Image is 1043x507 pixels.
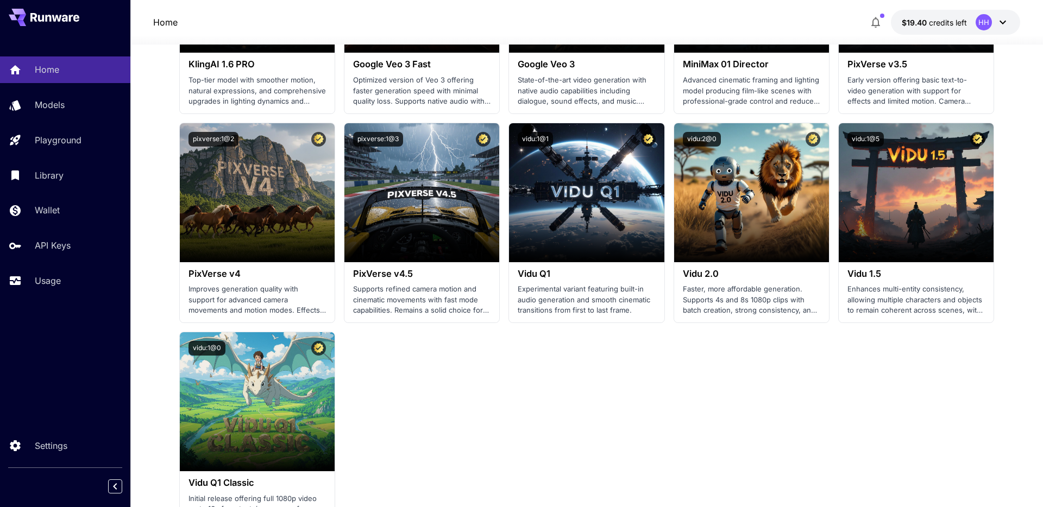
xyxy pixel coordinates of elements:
div: HH [976,14,992,30]
img: alt [839,123,994,262]
h3: Vidu Q1 [518,269,655,279]
h3: Vidu 2.0 [683,269,820,279]
h3: KlingAI 1.6 PRO [189,59,326,69]
button: vidu:1@1 [518,132,553,147]
p: Settings [35,439,67,452]
p: Library [35,169,64,182]
button: pixverse:1@2 [189,132,238,147]
button: Collapse sidebar [108,479,122,493]
div: Collapse sidebar [116,477,130,496]
p: Supports refined camera motion and cinematic movements with fast mode capabilities. Remains a sol... [353,284,491,316]
h3: PixVerse v3.5 [847,59,985,69]
p: Advanced cinematic framing and lighting model producing film-like scenes with professional-grade ... [683,75,820,107]
h3: PixVerse v4 [189,269,326,279]
h3: Google Veo 3 [518,59,655,69]
nav: breadcrumb [153,16,178,29]
img: alt [180,332,335,471]
h3: PixVerse v4.5 [353,269,491,279]
p: Optimized version of Veo 3 offering faster generation speed with minimal quality loss. Supports n... [353,75,491,107]
h3: Vidu 1.5 [847,269,985,279]
p: API Keys [35,239,71,252]
a: Home [153,16,178,29]
p: Usage [35,274,61,287]
div: $19.3959 [902,17,967,28]
p: Wallet [35,204,60,217]
button: Certified Model – Vetted for best performance and includes a commercial license. [970,132,985,147]
h3: Google Veo 3 Fast [353,59,491,69]
img: alt [180,123,335,262]
p: Early version offering basic text-to-video generation with support for effects and limited motion... [847,75,985,107]
span: credits left [929,18,967,27]
img: alt [509,123,664,262]
p: Top-tier model with smoother motion, natural expressions, and comprehensive upgrades in lighting ... [189,75,326,107]
span: $19.40 [902,18,929,27]
p: Models [35,98,65,111]
p: Playground [35,134,81,147]
button: vidu:1@5 [847,132,884,147]
p: State-of-the-art video generation with native audio capabilities including dialogue, sound effect... [518,75,655,107]
p: Enhances multi-entity consistency, allowing multiple characters and objects to remain coherent ac... [847,284,985,316]
p: Improves generation quality with support for advanced camera movements and motion modes. Effects ... [189,284,326,316]
button: Certified Model – Vetted for best performance and includes a commercial license. [641,132,656,147]
button: Certified Model – Vetted for best performance and includes a commercial license. [806,132,820,147]
button: vidu:2@0 [683,132,721,147]
h3: Vidu Q1 Classic [189,478,326,488]
button: $19.3959HH [891,10,1020,35]
button: vidu:1@0 [189,341,225,356]
h3: MiniMax 01 Director [683,59,820,69]
button: Certified Model – Vetted for best performance and includes a commercial license. [311,132,326,147]
button: pixverse:1@3 [353,132,403,147]
button: Certified Model – Vetted for best performance and includes a commercial license. [311,341,326,356]
button: Certified Model – Vetted for best performance and includes a commercial license. [476,132,491,147]
img: alt [674,123,829,262]
p: Faster, more affordable generation. Supports 4s and 8s 1080p clips with batch creation, strong co... [683,284,820,316]
img: alt [344,123,499,262]
p: Experimental variant featuring built-in audio generation and smooth cinematic transitions from fi... [518,284,655,316]
p: Home [35,63,59,76]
